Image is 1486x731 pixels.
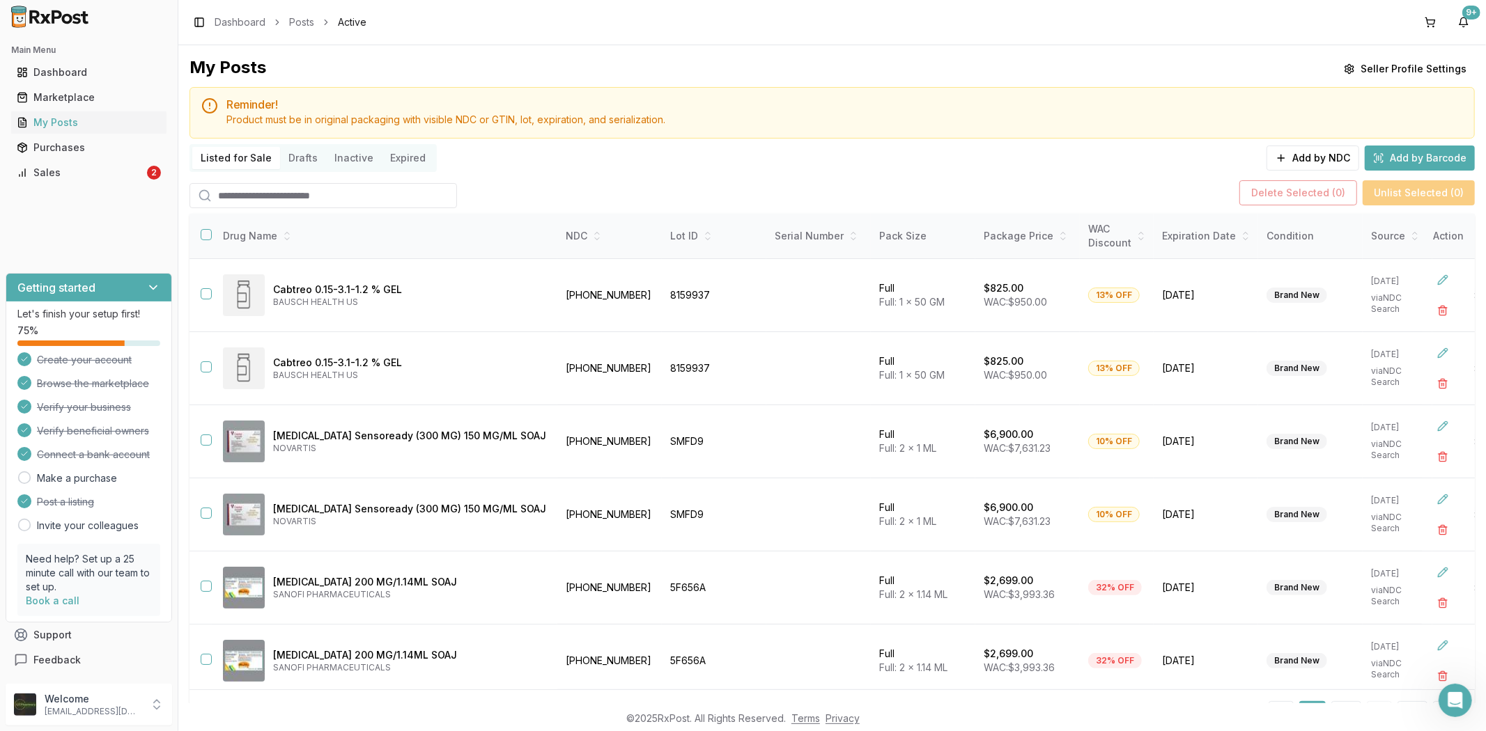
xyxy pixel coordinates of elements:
p: $825.00 [984,354,1023,368]
img: Cabtreo 0.15-3.1-1.2 % GEL [223,347,265,389]
div: Brand New [1267,580,1327,595]
div: 13% OFF [1088,288,1140,303]
td: [PHONE_NUMBER] [557,551,662,624]
td: [PHONE_NUMBER] [557,624,662,698]
button: Add by NDC [1267,146,1359,171]
p: $825.00 [984,281,1023,295]
td: 8159937 [662,259,766,332]
div: Package Price [984,229,1071,243]
span: WAC: $3,993.36 [984,588,1055,600]
p: [DATE] [1371,422,1424,433]
button: 9+ [1453,11,1475,33]
img: Cosentyx Sensoready (300 MG) 150 MG/ML SOAJ [223,420,265,462]
img: Dupixent 200 MG/1.14ML SOAJ [223,640,265,682]
div: Lot ID [670,229,758,243]
div: My Posts [17,116,161,129]
div: NDC [566,229,653,243]
td: 5F656A [662,624,766,698]
img: Dupixent 200 MG/1.14ML SOAJ [223,567,265,608]
button: Listed for Sale [192,147,280,169]
td: SMFD9 [662,478,766,551]
a: Invite your colleagues [37,519,139,533]
div: 10% OFF [1088,434,1140,449]
th: Action [1422,214,1475,259]
div: Product must be in original packaging with visible NDC or GTIN, lot, expiration, and serialization. [226,113,1463,127]
button: Expired [382,147,434,169]
button: Purchases [6,136,172,159]
span: Active [338,15,366,29]
div: Source [1371,229,1424,243]
a: Dashboard [11,60,167,85]
td: Full [871,332,975,405]
td: 8159937 [662,332,766,405]
button: Sales2 [6,162,172,184]
button: Edit [1430,633,1455,658]
div: Brand New [1267,361,1327,376]
td: Full [871,551,975,624]
button: Edit [1430,414,1455,439]
nav: breadcrumb [215,15,366,29]
p: NOVARTIS [273,516,546,527]
h2: Main Menu [11,45,167,56]
a: My Posts [11,110,167,135]
p: via NDC Search [1371,439,1424,461]
p: via NDC Search [1371,365,1424,388]
span: WAC: $950.00 [984,369,1047,381]
p: [DATE] [1371,349,1424,360]
span: Post a listing [37,495,94,509]
span: [DATE] [1162,508,1250,521]
div: Brand New [1267,434,1327,449]
button: 7 [1398,701,1427,726]
span: WAC: $7,631.23 [984,442,1051,454]
div: 10% OFF [1088,507,1140,522]
span: Full: 1 x 50 GM [879,296,945,308]
p: BAUSCH HEALTH US [273,297,546,308]
a: Privacy [826,712,860,724]
span: [DATE] [1162,288,1250,302]
button: Drafts [280,147,326,169]
span: Full: 2 x 1 ML [879,515,936,527]
span: WAC: $950.00 [984,296,1047,308]
h5: Reminder! [226,99,1463,110]
button: Delete [1430,298,1455,323]
p: Need help? Set up a 25 minute call with our team to set up. [26,552,152,594]
span: Full: 2 x 1 ML [879,442,936,454]
a: Terms [791,712,820,724]
th: Condition [1258,214,1363,259]
div: My Posts [189,56,266,81]
p: [MEDICAL_DATA] Sensoready (300 MG) 150 MG/ML SOAJ [273,429,546,443]
span: Full: 2 x 1.14 ML [879,588,947,600]
div: Expiration Date [1162,229,1250,243]
span: Full: 2 x 1.14 ML [879,661,947,673]
p: $6,900.00 [984,427,1033,441]
p: $6,900.00 [984,501,1033,514]
a: Purchases [11,135,167,160]
p: via NDC Search [1371,658,1424,680]
p: SANOFI PHARMACEUTICALS [273,589,546,600]
div: 9+ [1462,6,1480,19]
a: Sales2 [11,160,167,185]
p: [MEDICAL_DATA] 200 MG/1.14ML SOAJ [273,575,546,589]
button: Feedback [6,647,172,673]
td: [PHONE_NUMBER] [557,405,662,478]
a: Posts [289,15,314,29]
span: WAC: $7,631.23 [984,515,1051,527]
button: Inactive [326,147,382,169]
img: RxPost Logo [6,6,95,28]
h3: Getting started [17,279,95,296]
span: [DATE] [1162,581,1250,595]
td: [PHONE_NUMBER] [557,259,662,332]
button: Delete [1430,590,1455,615]
button: My Posts [6,111,172,134]
th: Pack Size [871,214,975,259]
p: via NDC Search [1371,585,1424,607]
p: [DATE] [1371,568,1424,579]
div: Purchases [17,141,161,155]
a: 2 [1331,701,1361,726]
div: 13% OFF [1088,361,1140,376]
div: Serial Number [775,229,862,243]
td: Full [871,259,975,332]
p: Cabtreo 0.15-3.1-1.2 % GEL [273,356,546,370]
a: Dashboard [215,15,265,29]
span: 75 % [17,324,38,338]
